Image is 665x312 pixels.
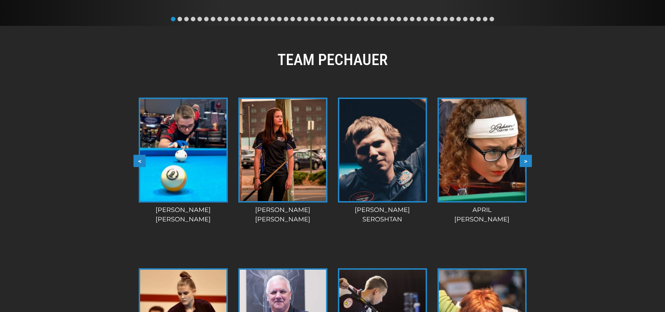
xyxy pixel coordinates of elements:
[133,50,532,69] h2: TEAM PECHAUER
[435,205,529,224] div: April [PERSON_NAME]
[236,98,330,224] a: [PERSON_NAME][PERSON_NAME]
[136,205,230,224] div: [PERSON_NAME] [PERSON_NAME]
[520,155,532,167] button: >
[133,155,146,167] button: <
[136,98,230,224] a: [PERSON_NAME][PERSON_NAME]
[140,99,226,201] img: alex-bryant-225x320.jpg
[339,99,426,201] img: andrei-1-225x320.jpg
[133,155,532,167] div: Carousel Navigation
[335,205,429,224] div: [PERSON_NAME] Seroshtan
[236,205,330,224] div: [PERSON_NAME] [PERSON_NAME]
[335,98,429,224] a: [PERSON_NAME]Seroshtan
[439,99,525,201] img: April-225x320.jpg
[240,99,326,201] img: amanda-c-1-e1555337534391.jpg
[435,98,529,224] a: April[PERSON_NAME]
